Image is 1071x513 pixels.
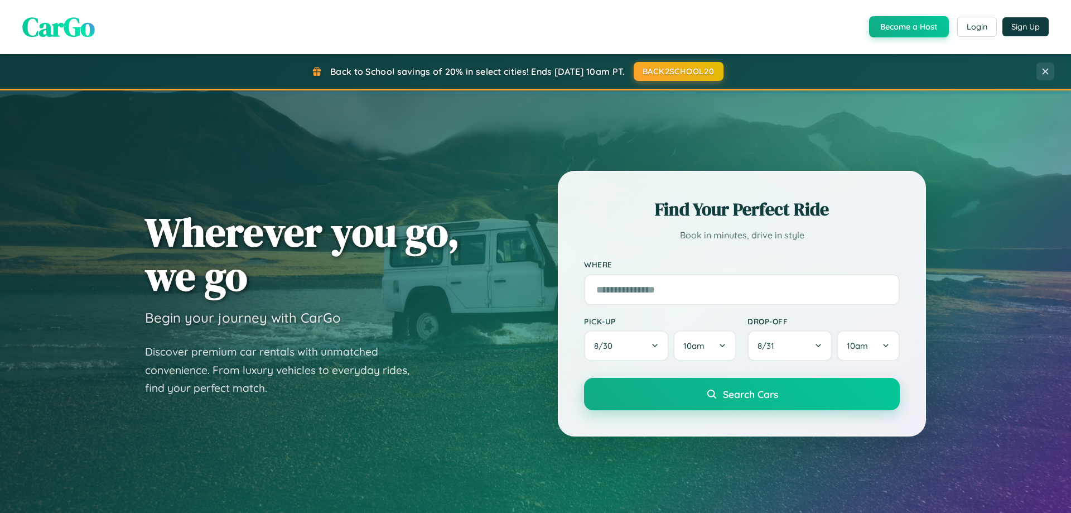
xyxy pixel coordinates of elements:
button: Search Cars [584,378,900,410]
label: Pick-up [584,317,736,326]
button: Become a Host [869,16,949,37]
span: 10am [847,341,868,351]
button: BACK2SCHOOL20 [634,62,723,81]
p: Book in minutes, drive in style [584,227,900,243]
button: Sign Up [1002,17,1049,36]
h2: Find Your Perfect Ride [584,197,900,222]
span: Back to School savings of 20% in select cities! Ends [DATE] 10am PT. [330,66,625,77]
button: Login [957,17,997,37]
label: Drop-off [747,317,900,326]
span: CarGo [22,8,95,45]
h3: Begin your journey with CarGo [145,309,341,326]
p: Discover premium car rentals with unmatched convenience. From luxury vehicles to everyday rides, ... [145,343,424,397]
button: 8/30 [584,330,669,361]
h1: Wherever you go, we go [145,210,460,298]
button: 10am [837,330,900,361]
button: 8/31 [747,330,832,361]
span: Search Cars [723,388,778,400]
span: 8 / 31 [758,341,780,351]
span: 8 / 30 [594,341,618,351]
span: 10am [683,341,705,351]
button: 10am [673,330,736,361]
label: Where [584,260,900,270]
